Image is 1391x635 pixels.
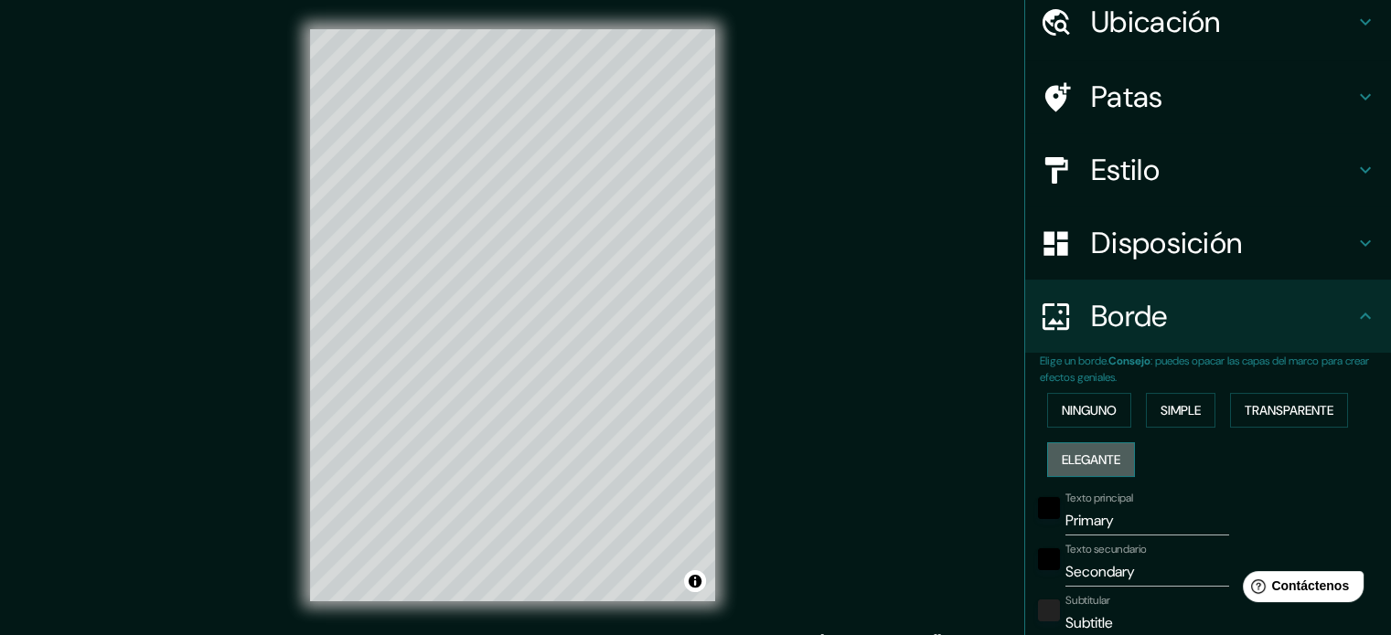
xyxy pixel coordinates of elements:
[1161,402,1201,418] font: Simple
[1038,497,1060,519] button: negro
[1038,548,1060,570] button: negro
[1040,354,1369,385] font: : puedes opacar las capas del marco para crear efectos geniales.
[1047,442,1135,477] button: Elegante
[1108,354,1150,368] font: Consejo
[1038,599,1060,621] button: color-222222
[1065,542,1147,556] font: Texto secundario
[1091,78,1163,116] font: Patas
[1025,60,1391,133] div: Patas
[1040,354,1108,368] font: Elige un borde.
[1146,393,1215,428] button: Simple
[684,570,706,592] button: Activar o desactivar atribución
[1230,393,1348,428] button: Transparente
[1062,451,1120,468] font: Elegante
[1062,402,1117,418] font: Ninguno
[1091,297,1168,335] font: Borde
[1228,564,1371,615] iframe: Lanzador de widgets de ayuda
[1091,224,1242,262] font: Disposición
[1065,491,1133,505] font: Texto principal
[1025,206,1391,280] div: Disposición
[1065,593,1110,608] font: Subtitular
[1047,393,1131,428] button: Ninguno
[1091,3,1221,41] font: Ubicación
[1025,280,1391,353] div: Borde
[1245,402,1333,418] font: Transparente
[1025,133,1391,206] div: Estilo
[1091,151,1160,189] font: Estilo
